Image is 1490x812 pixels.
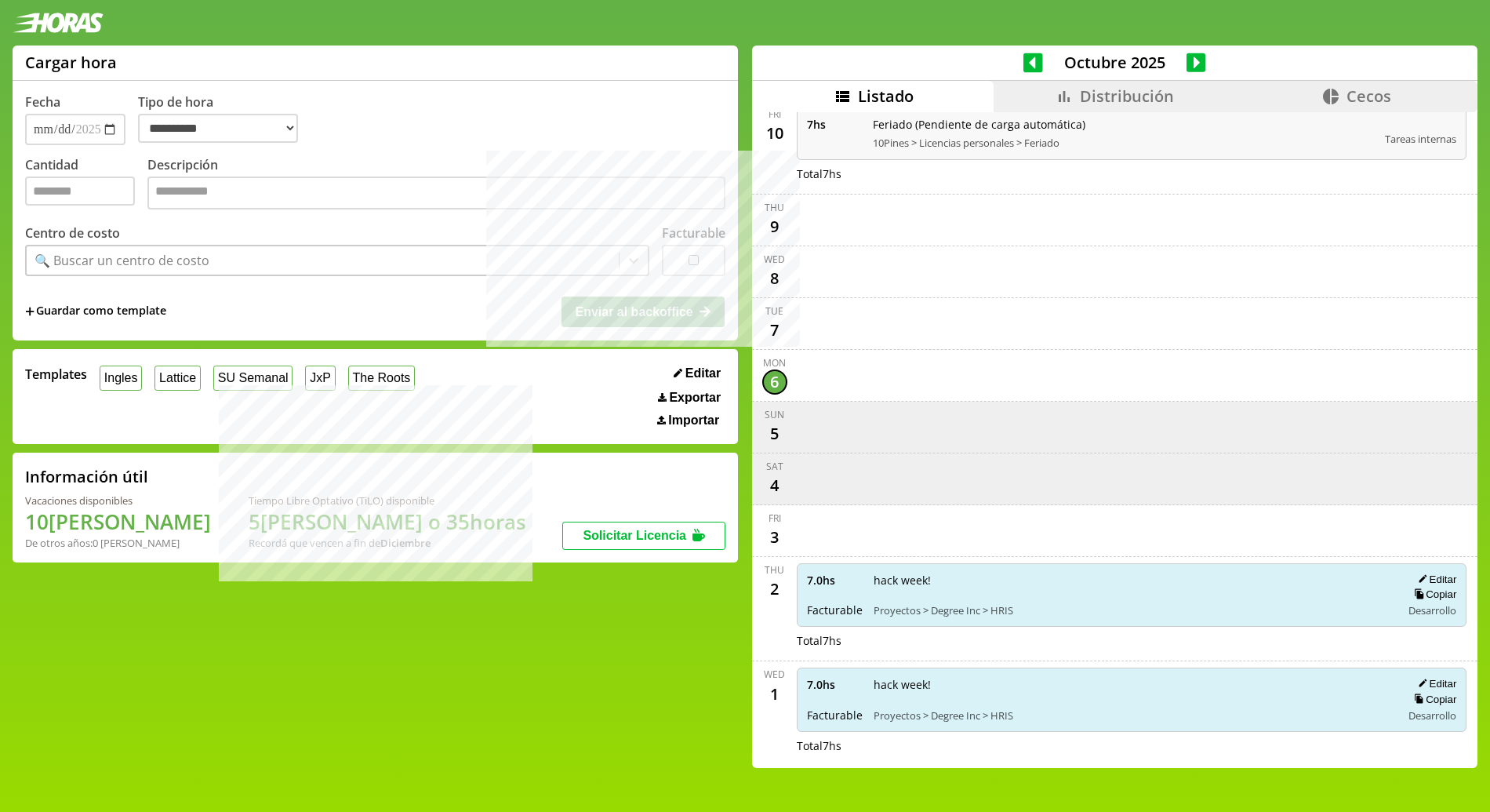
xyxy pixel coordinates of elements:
[762,525,787,550] div: 3
[873,117,1375,132] span: Feriado (Pendiente de carga automática)
[873,136,1375,150] span: 10Pines > Licencias personales > Feriado
[25,303,166,320] span: +Guardar como template
[662,224,725,242] label: Facturable
[874,677,1391,692] span: hack week!
[305,366,335,390] button: JxP
[763,356,786,370] div: Mon
[685,366,721,381] span: Editar
[1408,603,1456,617] span: Desarrollo
[154,366,201,390] button: Lattice
[1080,86,1174,107] span: Distribución
[669,366,725,381] button: Editar
[669,391,721,405] span: Exportar
[138,93,311,145] label: Tipo de hora
[769,512,781,525] div: Fri
[797,166,1467,181] div: Total 7 hs
[25,466,148,487] h2: Información útil
[762,214,787,239] div: 9
[762,318,787,343] div: 7
[762,421,787,446] div: 5
[807,677,863,692] span: 7.0 hs
[25,493,211,508] div: Vacaciones disponibles
[25,224,120,242] label: Centro de costo
[25,156,147,213] label: Cantidad
[762,370,787,395] div: 6
[766,460,783,473] div: Sat
[874,708,1391,723] span: Proyectos > Degree Inc > HRIS
[25,366,87,383] span: Templates
[764,668,785,681] div: Wed
[25,52,117,73] h1: Cargar hora
[583,529,686,542] span: Solicitar Licencia
[797,738,1467,753] div: Total 7 hs
[765,304,783,318] div: Tue
[25,93,60,111] label: Fecha
[147,177,725,209] textarea: Descripción
[380,536,431,550] b: Diciembre
[764,253,785,266] div: Wed
[807,603,863,617] span: Facturable
[13,13,104,33] img: logotipo
[249,508,526,536] h1: 5 [PERSON_NAME] o 35 horas
[762,577,787,602] div: 2
[25,177,135,206] input: Cantidad
[100,366,142,390] button: Ingles
[874,603,1391,617] span: Proyectos > Degree Inc > HRIS
[25,536,211,550] div: De otros años: 0 [PERSON_NAME]
[765,201,784,214] div: Thu
[35,252,209,269] div: 🔍 Buscar un centro de costo
[1409,693,1456,706] button: Copiar
[762,266,787,291] div: 8
[25,303,35,320] span: +
[807,117,862,132] span: 7 hs
[769,107,781,121] div: Fri
[762,121,787,146] div: 10
[653,390,725,406] button: Exportar
[797,633,1467,648] div: Total 7 hs
[765,408,784,421] div: Sun
[249,493,526,508] div: Tiempo Libre Optativo (TiLO) disponible
[348,366,415,390] button: The Roots
[1346,86,1391,107] span: Cecos
[1409,588,1456,601] button: Copiar
[668,413,719,428] span: Importar
[138,114,298,143] select: Tipo de hora
[874,573,1391,588] span: hack week!
[807,573,863,588] span: 7.0 hs
[807,708,863,723] span: Facturable
[213,366,293,390] button: SU Semanal
[1043,52,1187,73] span: Octubre 2025
[752,112,1477,766] div: scrollable content
[762,473,787,498] div: 4
[1408,708,1456,723] span: Desarrollo
[249,536,526,550] div: Recordá que vencen a fin de
[147,156,725,213] label: Descripción
[1413,677,1456,690] button: Editar
[562,522,725,550] button: Solicitar Licencia
[765,563,784,577] div: Thu
[762,681,787,706] div: 1
[1413,573,1456,586] button: Editar
[25,508,211,536] h1: 10 [PERSON_NAME]
[858,86,914,107] span: Listado
[1385,132,1456,146] span: Tareas internas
